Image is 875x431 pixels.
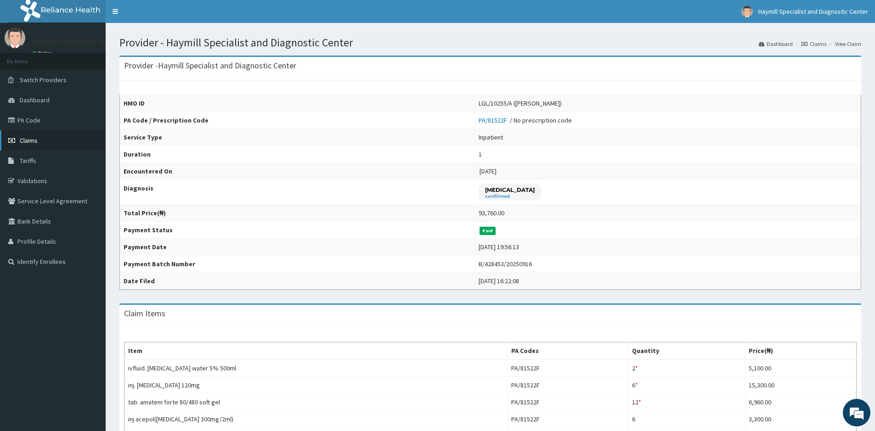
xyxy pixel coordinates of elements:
th: HMO ID [120,95,475,112]
th: Encountered On [120,163,475,180]
img: User Image [741,6,753,17]
span: Tariffs [20,157,36,165]
td: 15,300.00 [745,377,856,394]
img: d_794563401_company_1708531726252_794563401 [17,46,37,69]
div: 1 [479,150,482,159]
h3: Claim Items [124,309,165,318]
div: Minimize live chat window [151,5,173,27]
td: 6,960.00 [745,394,856,411]
a: Claims [802,40,826,48]
h3: Provider - Haymill Specialist and Diagnostic Center [124,62,296,70]
p: Haymill Specialist and Diagnostic Center [32,37,178,45]
div: Chat with us now [48,51,154,63]
span: Dashboard [20,96,50,104]
td: 6 [628,411,745,428]
img: User Image [5,28,25,48]
th: Diagnosis [120,180,475,205]
th: Item [124,342,508,360]
th: Date Filed [120,273,475,290]
td: inj acepol([MEDICAL_DATA] 300mg/2ml) [124,411,508,428]
td: 2 [628,359,745,377]
td: PA/81522F [507,394,628,411]
td: 6 [628,377,745,394]
td: 12 [628,394,745,411]
td: PA/81522F [507,377,628,394]
div: LGL/10255/A ([PERSON_NAME]) [479,99,562,108]
h1: Provider - Haymill Specialist and Diagnostic Center [119,37,861,49]
a: Online [32,50,54,56]
td: PA/81522F [507,359,628,377]
span: Haymill Specialist and Diagnostic Center [758,7,868,16]
span: Claims [20,136,38,145]
td: 5,100.00 [745,359,856,377]
th: PA Codes [507,342,628,360]
th: Payment Date [120,239,475,256]
th: PA Code / Prescription Code [120,112,475,129]
span: Paid [480,227,496,235]
td: tab. amatem forte 80/480 soft gel [124,394,508,411]
div: [DATE] 19:56:13 [479,242,519,252]
td: 3,300.00 [745,411,856,428]
th: Service Type [120,129,475,146]
td: inj. [MEDICAL_DATA] 120mg [124,377,508,394]
div: 93,760.00 [479,208,504,218]
span: Switch Providers [20,76,67,84]
span: [DATE] [480,167,497,175]
td: PA/81522F [507,411,628,428]
th: Duration [120,146,475,163]
div: [DATE] 16:22:08 [479,276,519,285]
td: ivfluid. [MEDICAL_DATA] water 5% 500ml [124,359,508,377]
p: [MEDICAL_DATA] [485,186,535,194]
th: Payment Status [120,222,475,239]
small: confirmed [485,194,535,199]
div: / No prescription code [479,116,572,125]
span: We're online! [53,116,127,208]
a: PA/81522F [479,116,510,124]
th: Price(₦) [745,342,856,360]
th: Quantity [628,342,745,360]
a: Dashboard [759,40,793,48]
th: Total Price(₦) [120,205,475,222]
a: View Claim [835,40,861,48]
textarea: Type your message and hit 'Enter' [5,251,175,283]
th: Payment Batch Number [120,256,475,273]
div: B/428453/20250916 [479,259,532,269]
div: Inpatient [479,133,503,142]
